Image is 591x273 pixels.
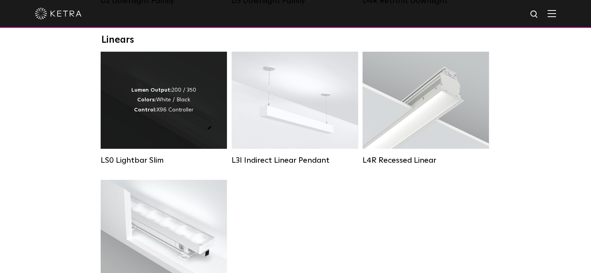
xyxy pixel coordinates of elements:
[547,10,556,17] img: Hamburger%20Nav.svg
[131,85,196,115] div: 200 / 350 White / Black X96 Controller
[134,107,157,113] strong: Control:
[530,10,539,19] img: search icon
[232,52,358,168] a: L3I Indirect Linear Pendant Lumen Output:400 / 600 / 800 / 1000Housing Colors:White / BlackContro...
[363,52,489,168] a: L4R Recessed Linear Lumen Output:400 / 600 / 800 / 1000Colors:White / BlackControl:Lutron Clear C...
[363,156,489,165] div: L4R Recessed Linear
[101,35,490,46] div: Linears
[35,8,82,19] img: ketra-logo-2019-white
[137,97,156,103] strong: Colors:
[101,52,227,168] a: LS0 Lightbar Slim Lumen Output:200 / 350Colors:White / BlackControl:X96 Controller
[232,156,358,165] div: L3I Indirect Linear Pendant
[131,87,172,93] strong: Lumen Output:
[101,156,227,165] div: LS0 Lightbar Slim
